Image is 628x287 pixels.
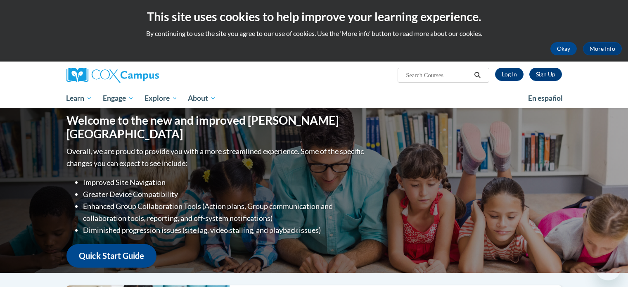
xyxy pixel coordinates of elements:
[182,89,221,108] a: About
[188,93,216,103] span: About
[83,200,366,224] li: Enhanced Group Collaboration Tools (Action plans, Group communication and collaboration tools, re...
[405,70,471,80] input: Search Courses
[529,68,562,81] a: Register
[61,89,98,108] a: Learn
[66,244,156,268] a: Quick Start Guide
[83,188,366,200] li: Greater Device Compatibility
[139,89,183,108] a: Explore
[6,29,622,38] p: By continuing to use the site you agree to our use of cookies. Use the ‘More info’ button to read...
[83,224,366,236] li: Diminished progression issues (site lag, video stalling, and playback issues)
[583,42,622,55] a: More Info
[54,89,574,108] div: Main menu
[66,145,366,169] p: Overall, we are proud to provide you with a more streamlined experience. Some of the specific cha...
[145,93,178,103] span: Explore
[523,90,568,107] a: En español
[595,254,621,280] iframe: Button to launch messaging window
[471,70,483,80] button: Search
[83,176,366,188] li: Improved Site Navigation
[495,68,524,81] a: Log In
[66,114,366,141] h1: Welcome to the new and improved [PERSON_NAME][GEOGRAPHIC_DATA]
[550,42,577,55] button: Okay
[528,94,563,102] span: En español
[6,8,622,25] h2: This site uses cookies to help improve your learning experience.
[66,93,92,103] span: Learn
[474,72,481,78] i: 
[103,93,134,103] span: Engage
[66,68,223,83] a: Cox Campus
[66,68,159,83] img: Cox Campus
[97,89,139,108] a: Engage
